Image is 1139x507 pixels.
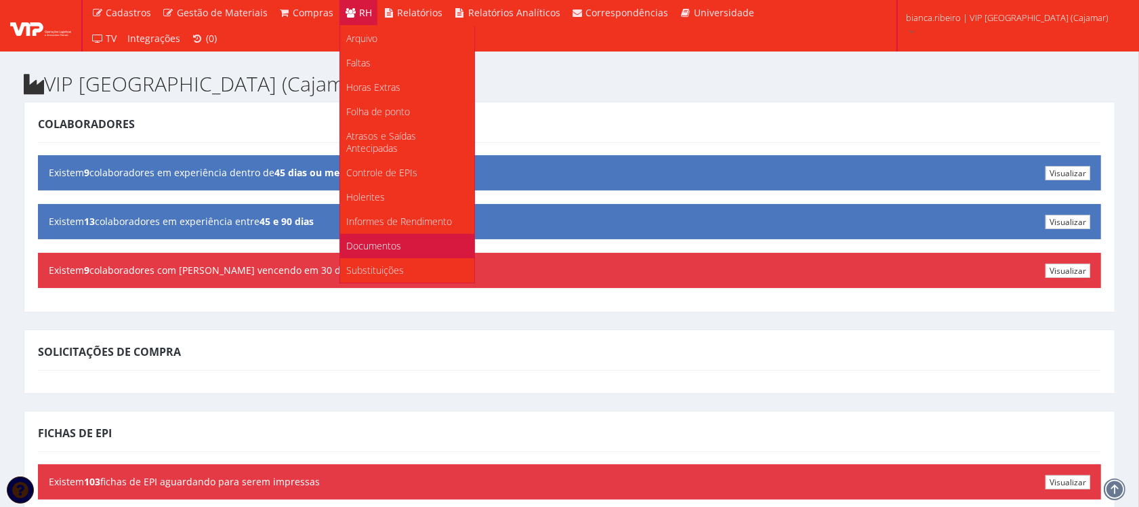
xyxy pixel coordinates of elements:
span: bianca.ribeiro | VIP [GEOGRAPHIC_DATA] (Cajamar) [906,11,1109,24]
span: Substituições [347,264,405,277]
span: Relatórios [398,6,443,19]
a: Controle de EPIs [340,161,474,185]
a: Holerites [340,185,474,209]
a: Integrações [123,26,186,52]
a: Arquivo [340,26,474,51]
span: Documentos [347,239,402,252]
span: Fichas de EPI [38,426,112,441]
b: 9 [84,166,89,179]
span: Faltas [347,56,371,69]
a: Atrasos e Saídas Antecipadas [340,124,474,161]
span: Controle de EPIs [347,166,418,179]
span: Relatórios Analíticos [468,6,560,19]
a: Documentos [340,234,474,258]
span: Arquivo [347,32,378,45]
b: 45 e 90 dias [260,215,314,228]
span: (0) [206,32,217,45]
span: Cadastros [106,6,152,19]
span: Folha de ponto [347,105,411,118]
span: RH [359,6,372,19]
span: TV [106,32,117,45]
span: Solicitações de Compra [38,344,181,359]
a: (0) [186,26,223,52]
span: Holerites [347,190,386,203]
div: Existem fichas de EPI aguardando para serem impressas [38,464,1101,500]
div: Existem colaboradores com [PERSON_NAME] vencendo em 30 dias ou menos [38,253,1101,288]
a: TV [86,26,123,52]
a: Visualizar [1045,166,1090,180]
span: Atrasos e Saídas Antecipadas [347,129,417,155]
b: 9 [84,264,89,277]
a: Visualizar [1045,264,1090,278]
div: Existem colaboradores em experiência dentro de [38,155,1101,190]
span: Correspondências [586,6,669,19]
span: Horas Extras [347,81,401,94]
a: Horas Extras [340,75,474,100]
div: Existem colaboradores em experiência entre [38,204,1101,239]
a: Visualizar [1045,215,1090,229]
span: Universidade [694,6,754,19]
b: 13 [84,215,95,228]
span: Compras [293,6,334,19]
a: Visualizar [1045,475,1090,489]
img: logo [10,16,71,36]
a: Informes de Rendimento [340,209,474,234]
a: Substituições [340,258,474,283]
a: Folha de ponto [340,100,474,124]
h2: VIP [GEOGRAPHIC_DATA] (Cajamar) [24,73,1115,95]
span: Gestão de Materiais [177,6,268,19]
span: Colaboradores [38,117,135,131]
b: 45 dias ou menos [274,166,356,179]
a: Faltas [340,51,474,75]
span: Informes de Rendimento [347,215,453,228]
b: 103 [84,475,100,488]
span: Integrações [128,32,181,45]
